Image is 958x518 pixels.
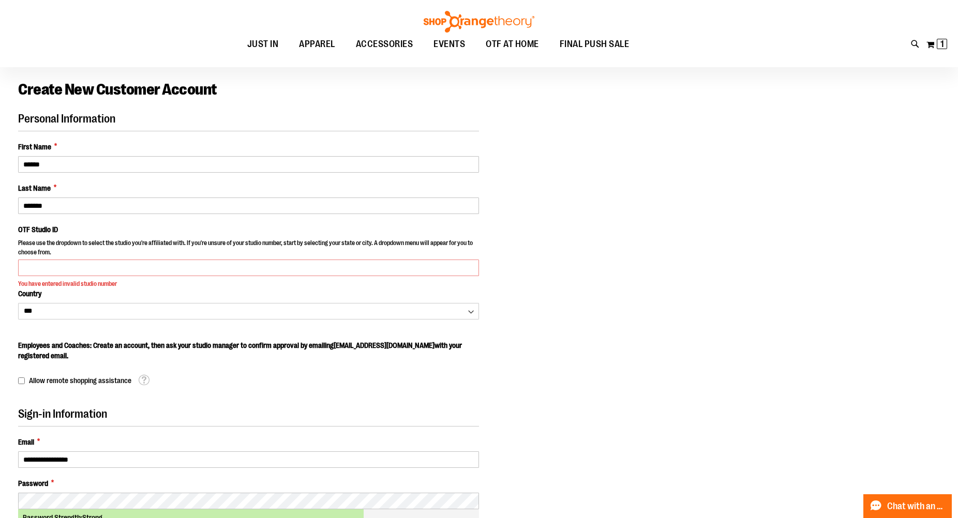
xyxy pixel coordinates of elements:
[18,437,34,447] span: Email
[356,33,413,56] span: ACCESSORIES
[475,33,549,56] a: OTF AT HOME
[549,33,640,56] a: FINAL PUSH SALE
[18,280,479,288] div: You have entered invalid studio number
[18,81,217,98] span: Create New Customer Account
[18,225,58,234] span: OTF Studio ID
[237,33,289,56] a: JUST IN
[18,290,41,298] span: Country
[18,478,48,489] span: Password
[247,33,279,56] span: JUST IN
[18,183,51,193] span: Last Name
[863,494,952,518] button: Chat with an Expert
[940,39,944,49] span: 1
[18,142,51,152] span: First Name
[423,33,475,56] a: EVENTS
[422,11,536,33] img: Shop Orangetheory
[560,33,630,56] span: FINAL PUSH SALE
[18,341,462,360] span: Employees and Coaches: Create an account, then ask your studio manager to confirm approval by ema...
[18,239,479,259] p: Please use the dropdown to select the studio you're affiliated with. If you're unsure of your stu...
[433,33,465,56] span: EVENTS
[18,407,107,420] span: Sign-in Information
[887,501,946,511] span: Chat with an Expert
[346,33,424,56] a: ACCESSORIES
[29,376,131,385] span: Allow remote shopping assistance
[486,33,539,56] span: OTF AT HOME
[299,33,335,56] span: APPAREL
[289,33,346,56] a: APPAREL
[18,112,115,125] span: Personal Information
